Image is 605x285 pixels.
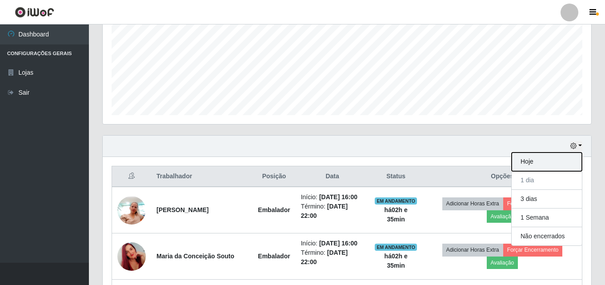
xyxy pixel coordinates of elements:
[385,206,408,223] strong: há 02 h e 35 min
[487,210,518,223] button: Avaliação
[385,253,408,269] strong: há 02 h e 35 min
[301,202,364,221] li: Término:
[512,171,582,190] button: 1 dia
[117,231,146,282] img: 1746815738665.jpeg
[156,253,234,260] strong: Maria da Conceição Souto
[487,257,518,269] button: Avaliação
[369,166,422,187] th: Status
[319,240,357,247] time: [DATE] 16:00
[503,197,563,210] button: Forçar Encerramento
[503,244,563,256] button: Forçar Encerramento
[258,253,290,260] strong: Embalador
[301,193,364,202] li: Início:
[296,166,369,187] th: Data
[301,239,364,248] li: Início:
[512,153,582,171] button: Hoje
[252,166,295,187] th: Posição
[15,7,54,18] img: CoreUI Logo
[375,197,417,205] span: EM ANDAMENTO
[512,227,582,245] button: Não encerrados
[319,193,357,201] time: [DATE] 16:00
[117,191,146,229] img: 1704221939354.jpeg
[442,244,503,256] button: Adicionar Horas Extra
[258,206,290,213] strong: Embalador
[156,206,208,213] strong: [PERSON_NAME]
[512,190,582,209] button: 3 dias
[375,244,417,251] span: EM ANDAMENTO
[151,166,252,187] th: Trabalhador
[442,197,503,210] button: Adicionar Horas Extra
[423,166,582,187] th: Opções
[301,248,364,267] li: Término:
[512,209,582,227] button: 1 Semana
